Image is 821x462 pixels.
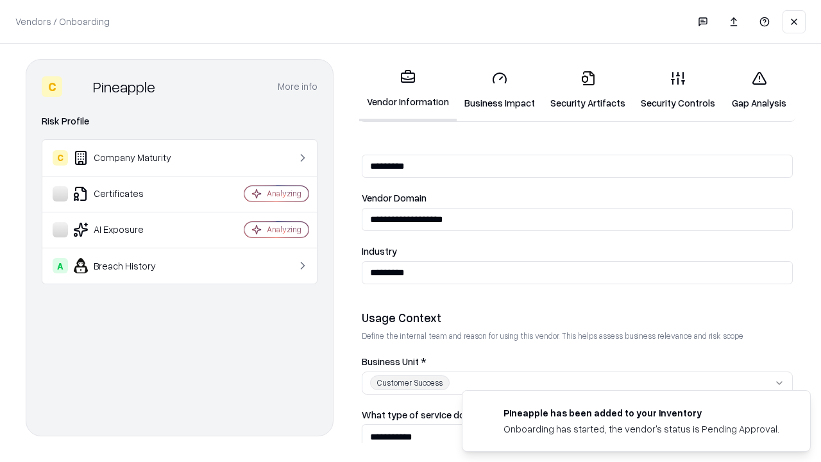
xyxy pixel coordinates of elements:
label: Business Unit * [362,357,793,366]
div: C [53,150,68,166]
a: Gap Analysis [723,60,795,120]
label: What type of service does the vendor provide? * [362,410,793,420]
p: Vendors / Onboarding [15,15,110,28]
a: Vendor Information [359,59,457,121]
a: Business Impact [457,60,543,120]
div: Pineapple has been added to your inventory [504,406,779,420]
div: Onboarding has started, the vendor's status is Pending Approval. [504,422,779,436]
p: Define the internal team and reason for using this vendor. This helps assess business relevance a... [362,330,793,341]
label: Industry [362,246,793,256]
img: pineappleenergy.com [478,406,493,422]
div: Analyzing [267,188,301,199]
img: Pineapple [67,76,88,97]
div: Usage Context [362,310,793,325]
div: Company Maturity [53,150,206,166]
div: Analyzing [267,224,301,235]
div: C [42,76,62,97]
div: A [53,258,68,273]
a: Security Controls [633,60,723,120]
div: Breach History [53,258,206,273]
div: Pineapple [93,76,155,97]
div: Customer Success [370,375,450,390]
a: Security Artifacts [543,60,633,120]
div: Certificates [53,186,206,201]
button: Customer Success [362,372,793,395]
button: More info [278,75,317,98]
div: Risk Profile [42,114,317,129]
label: Vendor Domain [362,193,793,203]
div: AI Exposure [53,222,206,237]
